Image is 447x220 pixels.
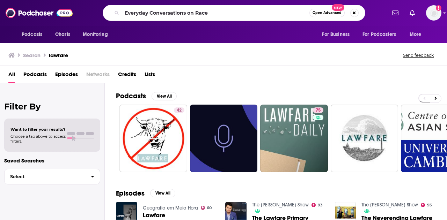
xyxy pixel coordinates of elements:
[103,5,365,21] div: Search podcasts, credits, & more...
[10,134,66,144] span: Choose a tab above to access filters.
[22,30,42,39] span: Podcasts
[401,52,436,58] button: Send feedback
[362,30,396,39] span: For Podcasters
[436,5,441,11] svg: Add a profile image
[49,52,68,59] h3: lawfare
[118,69,136,83] a: Credits
[116,189,145,198] h2: Episodes
[51,28,74,41] a: Charts
[426,5,441,21] span: Logged in as megcassidy
[316,107,321,114] span: 75
[361,202,418,208] a: The Charlie Kirk Show
[83,30,108,39] span: Monitoring
[55,69,78,83] a: Episodes
[313,11,342,15] span: Open Advanced
[322,30,350,39] span: For Business
[260,105,328,172] a: 75
[143,212,165,218] a: Lawfare
[5,174,85,179] span: Select
[8,69,15,83] a: All
[6,6,73,20] img: Podchaser - Follow, Share and Rate Podcasts
[23,69,47,83] a: Podcasts
[405,28,430,41] button: open menu
[177,107,182,114] span: 42
[426,5,441,21] img: User Profile
[86,69,110,83] span: Networks
[4,157,100,164] p: Saved Searches
[312,203,323,207] a: 93
[252,202,309,208] a: The Charlie Kirk Show
[119,105,187,172] a: 42
[317,28,358,41] button: open menu
[10,127,66,132] span: Want to filter your results?
[318,204,323,207] span: 93
[313,107,323,113] a: 75
[421,203,432,207] a: 93
[174,107,184,113] a: 42
[143,205,198,211] a: Geografia em Meia Hora
[17,28,51,41] button: open menu
[116,92,177,100] a: PodcastsView All
[207,206,212,210] span: 60
[309,9,345,17] button: Open AdvancedNew
[4,101,100,112] h2: Filter By
[150,189,175,197] button: View All
[145,69,155,83] a: Lists
[358,28,406,41] button: open menu
[116,189,175,198] a: EpisodesView All
[55,30,70,39] span: Charts
[201,206,212,210] a: 60
[427,204,432,207] span: 93
[4,169,100,184] button: Select
[407,7,418,19] a: Show notifications dropdown
[152,92,177,100] button: View All
[116,92,146,100] h2: Podcasts
[78,28,117,41] button: open menu
[426,5,441,21] button: Show profile menu
[332,4,344,11] span: New
[122,7,309,18] input: Search podcasts, credits, & more...
[23,52,41,59] h3: Search
[410,30,422,39] span: More
[389,7,401,19] a: Show notifications dropdown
